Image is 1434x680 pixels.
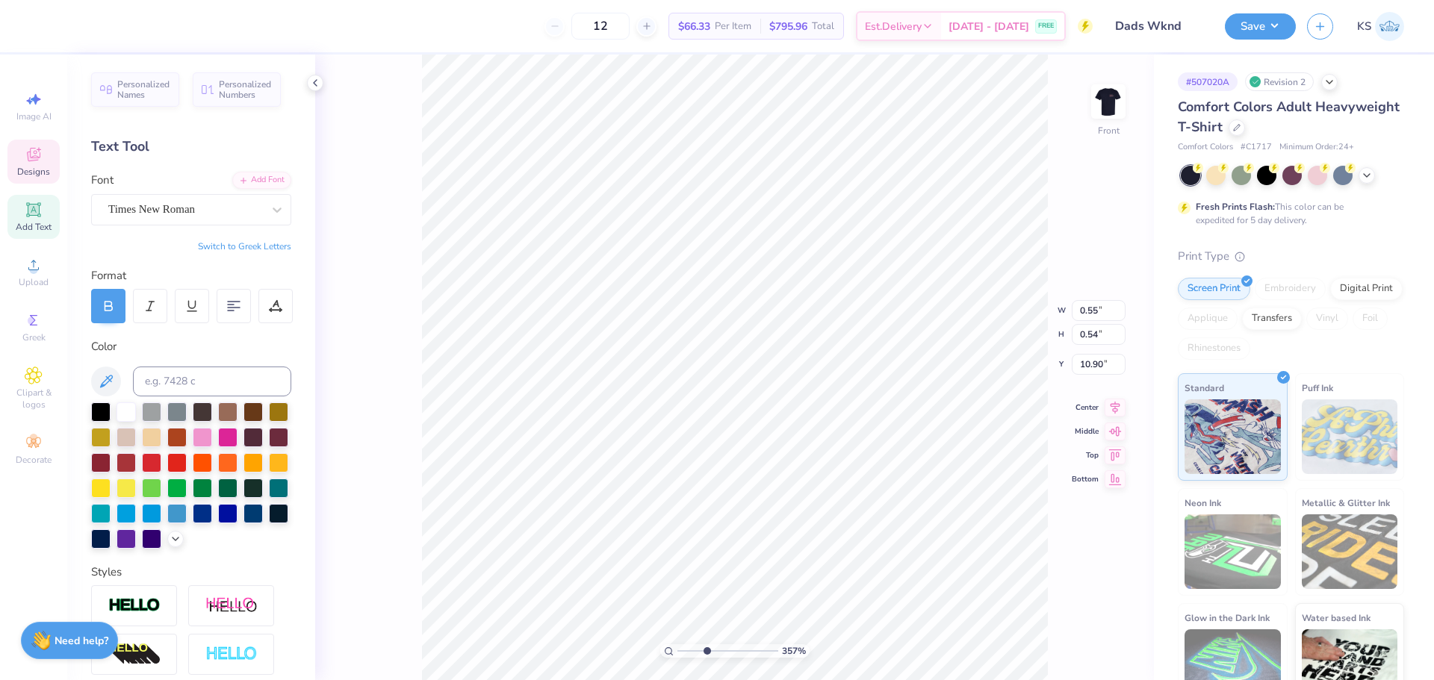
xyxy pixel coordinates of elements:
span: Top [1072,450,1099,461]
span: Designs [17,166,50,178]
div: Vinyl [1306,308,1348,330]
div: Styles [91,564,291,581]
a: KS [1357,12,1404,41]
strong: Fresh Prints Flash: [1196,201,1275,213]
button: Save [1225,13,1296,40]
div: Add Font [232,172,291,189]
span: Puff Ink [1302,380,1333,396]
img: Stroke [108,597,161,614]
span: Per Item [715,19,751,34]
input: Untitled Design [1104,11,1214,41]
span: Standard [1185,380,1224,396]
span: Bottom [1072,474,1099,484]
span: Decorate [16,454,52,466]
span: Water based Ink [1302,610,1371,626]
img: Standard [1185,399,1281,474]
div: Text Tool [91,137,291,157]
div: Rhinestones [1178,337,1250,360]
label: Font [91,172,114,189]
div: Color [91,338,291,355]
div: Front [1098,124,1120,137]
div: Transfers [1242,308,1302,330]
img: 3d Illusion [108,643,161,667]
span: Est. Delivery [865,19,922,34]
div: Format [91,267,293,284]
div: Applique [1178,308,1238,330]
img: Neon Ink [1185,514,1281,589]
img: Puff Ink [1302,399,1398,474]
div: This color can be expedited for 5 day delivery. [1196,200,1379,227]
div: Revision 2 [1245,72,1314,91]
div: # 507020A [1178,72,1238,91]
div: Foil [1353,308,1388,330]
span: Image AI [16,110,52,122]
span: Metallic & Glitter Ink [1302,495,1390,511]
div: Digital Print [1330,278,1403,300]
span: $66.33 [678,19,710,34]
span: Comfort Colors [1178,141,1233,154]
img: Shadow [205,596,258,615]
input: – – [571,13,630,40]
img: Front [1093,87,1123,116]
span: $795.96 [769,19,807,34]
span: KS [1357,18,1371,35]
span: Personalized Names [117,79,170,100]
span: Personalized Numbers [219,79,272,100]
span: Glow in the Dark Ink [1185,610,1270,626]
div: Screen Print [1178,278,1250,300]
strong: Need help? [55,634,108,648]
img: Kath Sales [1375,12,1404,41]
span: Greek [22,331,46,343]
span: Clipart & logos [7,387,60,411]
span: Neon Ink [1185,495,1221,511]
button: Switch to Greek Letters [198,240,291,252]
div: Print Type [1178,248,1404,265]
img: Metallic & Glitter Ink [1302,514,1398,589]
span: Comfort Colors Adult Heavyweight T-Shirt [1178,98,1400,136]
span: # C1717 [1241,141,1272,154]
span: 357 % [782,644,806,658]
span: Minimum Order: 24 + [1279,141,1354,154]
span: Add Text [16,221,52,233]
input: e.g. 7428 c [133,366,291,396]
div: Embroidery [1255,278,1326,300]
span: Upload [19,276,49,288]
img: Negative Space [205,646,258,663]
span: [DATE] - [DATE] [949,19,1029,34]
span: Center [1072,402,1099,413]
span: FREE [1038,21,1054,31]
span: Total [812,19,834,34]
span: Middle [1072,426,1099,437]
